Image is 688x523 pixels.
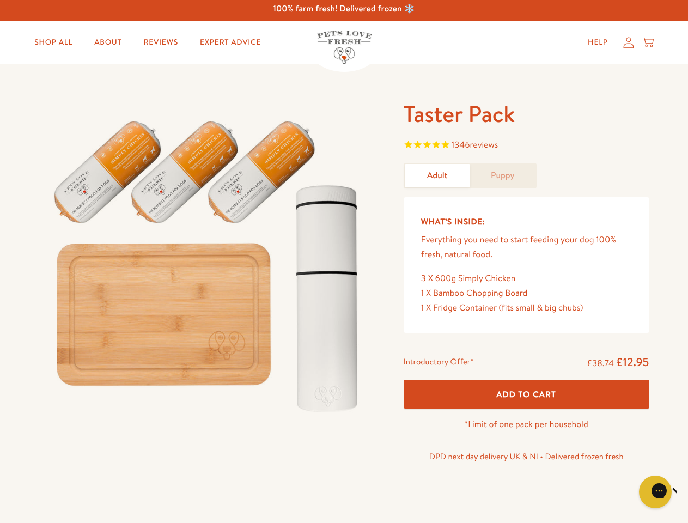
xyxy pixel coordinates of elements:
h5: What’s Inside: [421,215,632,229]
iframe: Gorgias live chat messenger [634,472,677,512]
img: Taster Pack - Adult [39,99,378,424]
a: Adult [405,164,470,187]
span: Rated 4.8 out of 5 stars 1346 reviews [404,138,649,154]
h1: Taster Pack [404,99,649,129]
img: Pets Love Fresh [317,31,372,64]
p: DPD next day delivery UK & NI • Delivered frozen fresh [404,449,649,464]
div: Introductory Offer* [404,355,474,371]
p: Everything you need to start feeding your dog 100% fresh, natural food. [421,233,632,262]
div: 1 X Fridge Container (fits small & big chubs) [421,301,632,315]
iframe: Gorgias live chat window [452,90,677,474]
span: 1 X Bamboo Chopping Board [421,287,528,299]
a: Shop All [26,32,81,53]
a: Expert Advice [191,32,270,53]
p: *Limit of one pack per household [404,417,649,432]
a: Reviews [135,32,186,53]
a: Help [579,32,617,53]
div: 3 X 600g Simply Chicken [421,271,632,286]
button: Add To Cart [404,380,649,409]
a: About [86,32,130,53]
